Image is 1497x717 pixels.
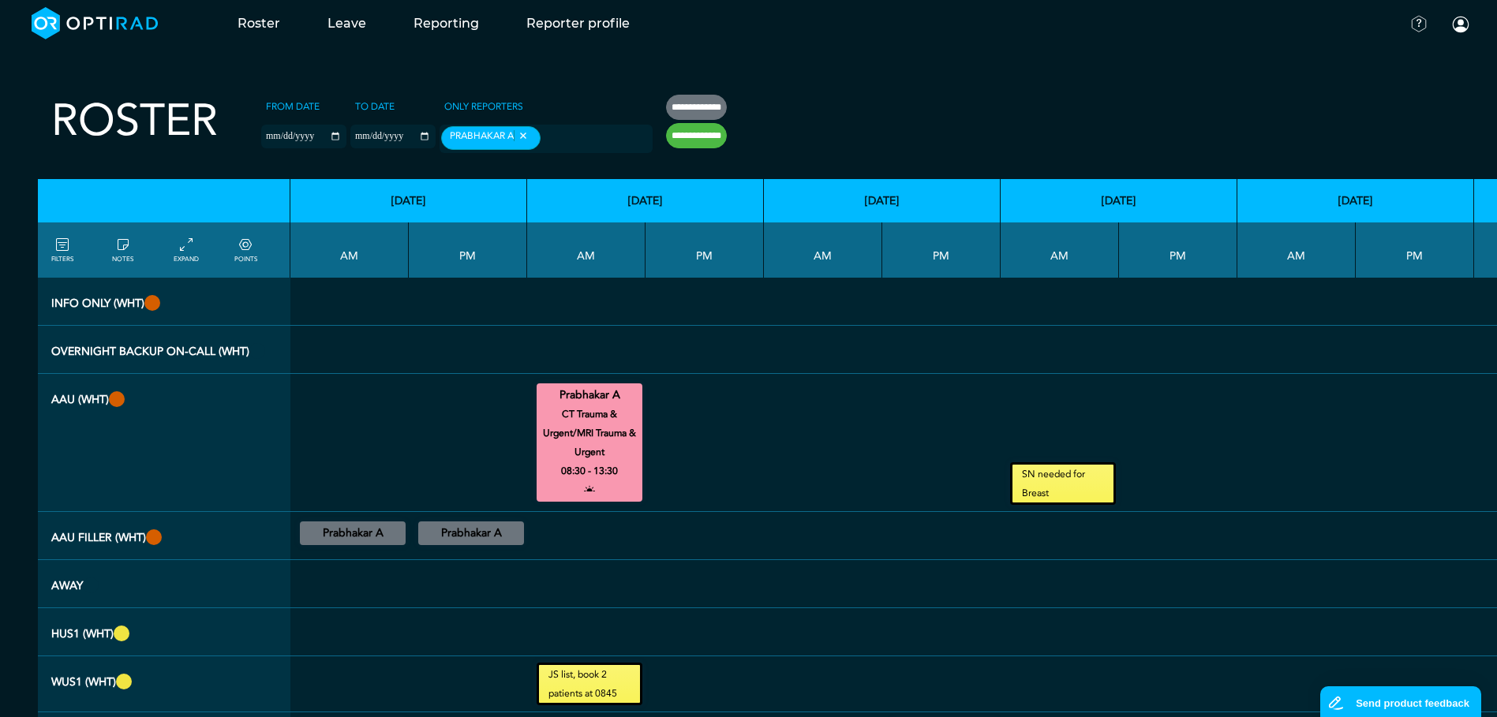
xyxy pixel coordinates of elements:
th: PM [409,222,527,278]
h2: Roster [51,95,218,148]
label: Only Reporters [440,95,528,118]
th: WUS1 (WHT) [38,656,290,712]
img: brand-opti-rad-logos-blue-and-white-d2f68631ba2948856bd03f2d395fb146ddc8fb01b4b6e9315ea85fa773367... [32,7,159,39]
label: To date [350,95,399,118]
label: From date [261,95,324,118]
div: MRI Urology 08:30 - 12:30 [300,521,406,545]
th: PM [646,222,764,278]
th: Overnight backup on-call (WHT) [38,326,290,374]
summary: Prabhakar A [421,524,522,543]
th: AAU (WHT) [38,374,290,512]
th: AM [1237,222,1356,278]
th: [DATE] [1237,179,1474,222]
div: Prabhakar A [441,126,541,150]
small: 08:30 - 13:30 [561,461,618,480]
th: AM [527,222,646,278]
a: show/hide notes [112,236,133,264]
small: JS list, book 2 patients at 0845 [539,665,640,703]
small: SN needed for Breast [1012,465,1113,502]
th: HUS1 (WHT) [38,608,290,656]
th: [DATE] [1001,179,1237,222]
a: collapse/expand expected points [234,236,257,264]
th: [DATE] [527,179,764,222]
th: PM [1356,222,1474,278]
th: PM [882,222,1001,278]
th: [DATE] [764,179,1001,222]
a: collapse/expand entries [174,236,199,264]
th: AAU FILLER (WHT) [38,512,290,560]
th: [DATE] [290,179,527,222]
small: CT Trauma & Urgent/MRI Trauma & Urgent [530,405,649,461]
summary: Prabhakar A [302,524,403,543]
th: AM [1001,222,1119,278]
th: AM [764,222,882,278]
summary: Prabhakar A [539,386,640,405]
a: FILTERS [51,236,73,264]
th: Away [38,560,290,608]
th: INFO ONLY (WHT) [38,278,290,326]
div: CT Cardiac 13:30 - 17:00 [418,521,524,545]
i: open to allocation [584,480,595,499]
th: AM [290,222,409,278]
button: Remove item: '71d1480b-0d51-48cd-a5f2-0ee9c2590c4e' [514,130,532,141]
th: PM [1119,222,1237,278]
div: CT Trauma & Urgent/MRI Trauma & Urgent 08:30 - 13:30 [537,383,642,502]
input: null [544,132,623,146]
